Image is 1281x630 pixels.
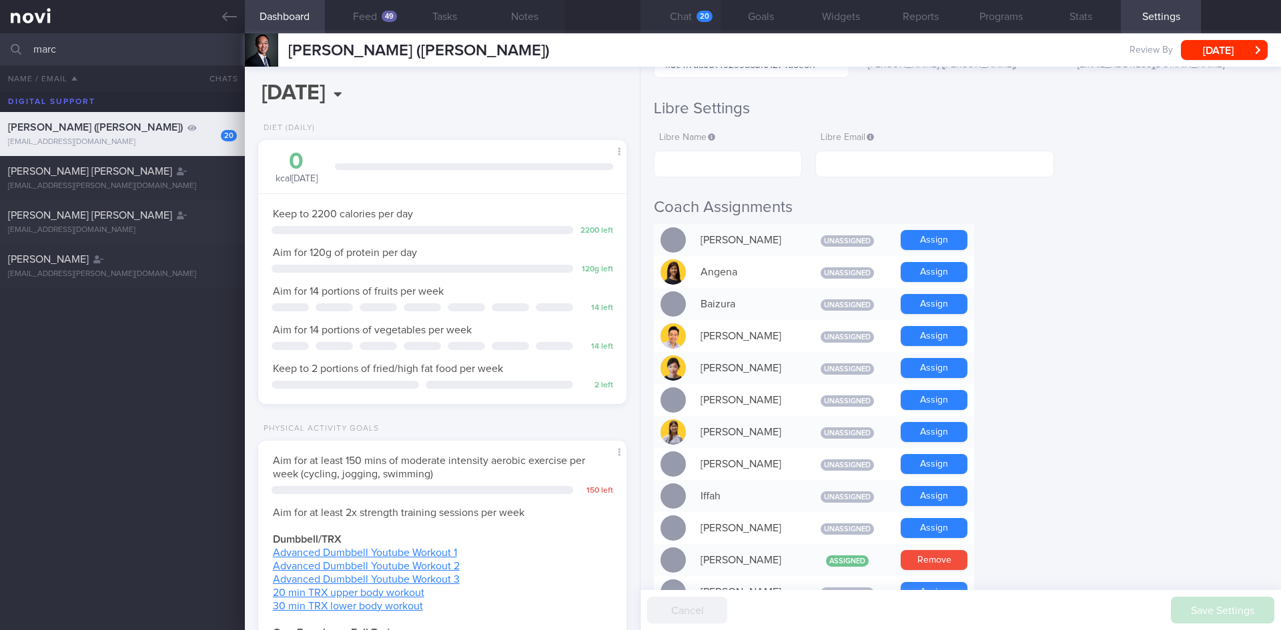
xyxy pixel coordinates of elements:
[694,547,801,573] div: [PERSON_NAME]
[654,197,1268,217] h2: Coach Assignments
[694,259,801,285] div: Angena
[694,451,801,477] div: [PERSON_NAME]
[272,150,322,185] div: kcal [DATE]
[273,455,585,479] span: Aim for at least 150 mins of moderate intensity aerobic exercise per week (cycling, jogging, swim...
[273,601,423,611] a: 30 min TRX lower body workout
[901,550,967,570] button: Remove
[821,523,874,535] span: Unassigned
[901,358,967,378] button: Assign
[694,291,801,317] div: Baizura
[580,342,613,352] div: 14 left
[8,254,89,265] span: [PERSON_NAME]
[697,11,713,22] div: 20
[273,507,524,518] span: Aim for at least 2x strength training sessions per week
[901,454,967,474] button: Assign
[273,534,342,545] strong: Dumbbell/TRX
[273,325,472,335] span: Aim for 14 portions of vegetables per week
[821,587,874,599] span: Unassigned
[901,518,967,538] button: Assign
[191,65,245,92] button: Chats
[273,547,457,558] a: Advanced Dumbbell Youtube Workout 1
[694,323,801,349] div: [PERSON_NAME]
[821,267,874,279] span: Unassigned
[901,582,967,602] button: Assign
[821,491,874,503] span: Unassigned
[580,486,613,496] div: 150 left
[382,11,397,22] div: 49
[901,422,967,442] button: Assign
[273,209,413,219] span: Keep to 2200 calories per day
[1130,45,1173,57] span: Review By
[8,225,237,235] div: [EMAIL_ADDRESS][DOMAIN_NAME]
[273,561,460,571] a: Advanced Dumbbell Youtube Workout 2
[694,579,801,605] div: [PERSON_NAME]
[694,515,801,541] div: [PERSON_NAME]
[821,459,874,471] span: Unassigned
[272,150,322,173] div: 0
[901,390,967,410] button: Assign
[694,355,801,381] div: [PERSON_NAME]
[580,265,613,275] div: 120 g left
[273,286,444,297] span: Aim for 14 portions of fruits per week
[659,133,715,142] span: Libre Name
[8,122,183,133] span: [PERSON_NAME] ([PERSON_NAME])
[654,99,1268,119] h2: Libre Settings
[821,427,874,439] span: Unassigned
[826,555,869,567] span: Assigned
[258,123,315,133] div: Diet (Daily)
[8,137,237,147] div: [EMAIL_ADDRESS][DOMAIN_NAME]
[901,230,967,250] button: Assign
[273,587,424,598] a: 20 min TRX upper body workout
[8,210,172,221] span: [PERSON_NAME] [PERSON_NAME]
[901,262,967,282] button: Assign
[821,235,874,247] span: Unassigned
[288,43,550,59] span: [PERSON_NAME] ([PERSON_NAME])
[273,363,503,374] span: Keep to 2 portions of fried/high fat food per week
[901,326,967,346] button: Assign
[901,294,967,314] button: Assign
[8,181,237,191] div: [EMAIL_ADDRESS][PERSON_NAME][DOMAIN_NAME]
[580,381,613,391] div: 2 left
[580,226,613,236] div: 2200 left
[694,483,801,509] div: Iffah
[821,299,874,311] span: Unassigned
[273,574,460,585] a: Advanced Dumbbell Youtube Workout 3
[694,387,801,413] div: [PERSON_NAME]
[694,227,801,253] div: [PERSON_NAME]
[273,247,417,258] span: Aim for 120g of protein per day
[221,130,237,141] div: 20
[258,424,379,434] div: Physical Activity Goals
[901,486,967,506] button: Assign
[8,269,237,279] div: [EMAIL_ADDRESS][PERSON_NAME][DOMAIN_NAME]
[821,363,874,375] span: Unassigned
[821,395,874,407] span: Unassigned
[821,133,874,142] span: Libre Email
[580,303,613,313] div: 14 left
[8,166,172,177] span: [PERSON_NAME] [PERSON_NAME]
[694,419,801,445] div: [PERSON_NAME]
[821,331,874,343] span: Unassigned
[1181,40,1268,60] button: [DATE]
